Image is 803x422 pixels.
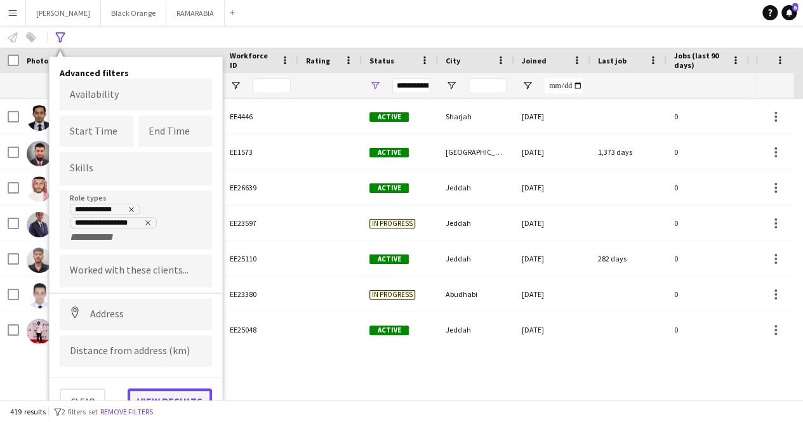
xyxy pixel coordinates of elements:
[27,212,52,237] img: Abdelaziz Yaseen
[369,148,409,157] span: Active
[27,319,52,344] img: Abdualaziz Azooz
[369,326,409,335] span: Active
[438,206,514,241] div: Jeddah
[222,99,298,134] div: EE4446
[514,312,590,347] div: [DATE]
[438,277,514,312] div: Abudhabi
[438,312,514,347] div: Jeddah
[667,135,749,169] div: 0
[230,51,275,70] span: Workforce ID
[75,206,135,216] div: RSVP Manager
[674,51,726,70] span: Jobs (last 90 days)
[438,99,514,134] div: Sharjah
[667,277,749,312] div: 0
[369,112,409,122] span: Active
[222,170,298,205] div: EE26639
[514,206,590,241] div: [DATE]
[522,80,533,91] button: Open Filter Menu
[446,56,460,65] span: City
[514,277,590,312] div: [DATE]
[792,3,798,11] span: 6
[26,1,101,25] button: [PERSON_NAME]
[369,254,409,264] span: Active
[667,312,749,347] div: 0
[590,135,667,169] div: 1,373 days
[667,206,749,241] div: 0
[27,56,48,65] span: Photo
[667,241,749,276] div: 0
[514,135,590,169] div: [DATE]
[590,241,667,276] div: 282 days
[222,241,298,276] div: EE25110
[70,265,202,277] input: Type to search clients...
[27,105,52,131] img: Aban Mohammed
[230,80,241,91] button: Open Filter Menu
[70,163,202,175] input: Type to search skills...
[369,219,415,228] span: In progress
[545,78,583,93] input: Joined Filter Input
[438,241,514,276] div: Jeddah
[446,80,457,91] button: Open Filter Menu
[667,170,749,205] div: 0
[160,56,197,65] span: Last Name
[667,99,749,134] div: 0
[369,183,409,193] span: Active
[369,80,381,91] button: Open Filter Menu
[438,170,514,205] div: Jeddah
[369,290,415,300] span: In progress
[90,56,129,65] span: First Name
[166,1,225,25] button: RAMARABIA
[514,170,590,205] div: [DATE]
[27,176,52,202] img: Abdallah AlNaji
[468,78,507,93] input: City Filter Input
[598,56,627,65] span: Last job
[70,232,124,243] input: + Role type
[60,67,212,79] h4: Advanced filters
[514,99,590,134] div: [DATE]
[514,241,590,276] div: [DATE]
[306,56,330,65] span: Rating
[222,312,298,347] div: EE25048
[438,135,514,169] div: [GEOGRAPHIC_DATA]
[781,5,797,20] a: 6
[253,78,291,93] input: Workforce ID Filter Input
[522,56,547,65] span: Joined
[101,1,166,25] button: Black Orange
[222,206,298,241] div: EE23597
[222,277,298,312] div: EE23380
[125,206,135,216] delete-icon: Remove tag
[369,56,394,65] span: Status
[142,219,152,229] delete-icon: Remove tag
[27,247,52,273] img: Abdelhafez Al hussein
[27,141,52,166] img: Abbas Batliwala
[222,135,298,169] div: EE1573
[75,219,152,229] div: Guest VIP Manager
[27,283,52,308] img: Abdelrahman Saber
[53,30,68,45] app-action-btn: Advanced filters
